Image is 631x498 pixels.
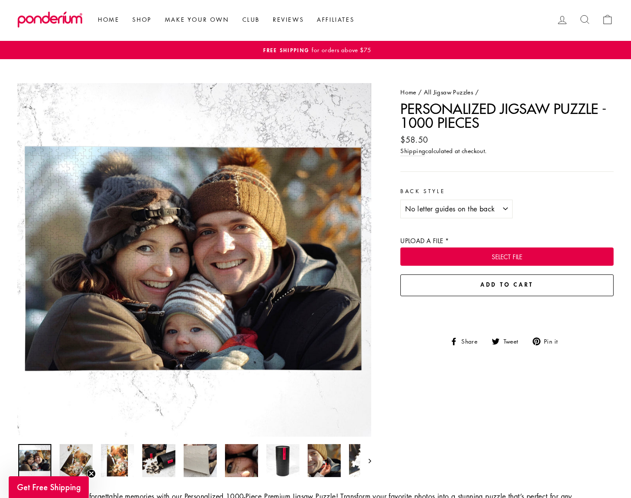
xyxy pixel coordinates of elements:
img: Personalized Jigsaw Puzzle - 1000 Pieces [225,444,258,477]
span: / [418,87,422,96]
div: Get Free ShippingClose teaser [9,476,89,498]
a: Reviews [266,12,310,27]
div: calculated at checkout. [400,146,614,156]
span: Tweet [502,337,525,346]
a: Club [236,12,266,27]
img: Personalized Jigsaw Puzzle - 1000 Pieces [266,444,299,477]
span: / [475,87,479,96]
a: All Jigsaw Puzzles [424,87,473,96]
img: Personalized Jigsaw Puzzle - 1000 Pieces [101,444,134,477]
a: Affiliates [310,12,361,27]
span: Pin it [543,337,564,346]
a: Home [400,87,416,96]
button: SELECT FILE [400,247,614,266]
a: Home [91,12,126,27]
img: Personalized Jigsaw Puzzle - 1000 Pieces [60,444,93,477]
nav: breadcrumbs [400,87,614,97]
span: Get Free Shipping [17,481,81,493]
span: for orders above $75 [309,45,371,54]
img: Personalized Jigsaw Puzzle - 1000 Pieces [184,444,217,477]
label: Back Style [400,187,513,195]
span: $58.50 [400,134,428,145]
p: UPLOAD A FILE * [400,236,614,245]
img: Personalized Jigsaw Puzzle - 1000 Pieces [349,444,382,477]
h1: Personalized Jigsaw Puzzle - 1000 Pieces [400,101,614,130]
button: Close teaser [87,469,96,478]
a: Make Your Own [158,12,236,27]
a: Shipping [400,146,425,156]
img: Personalized Jigsaw Puzzle - 1000 Pieces [142,444,175,477]
a: Shop [126,12,158,27]
span: FREE Shipping [263,46,309,54]
ul: Primary [87,12,361,27]
img: Ponderium [17,11,83,28]
span: Add to cart [480,281,534,290]
span: Share [460,337,484,346]
img: Personalized Jigsaw Puzzle - 1000 Pieces [308,444,341,477]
